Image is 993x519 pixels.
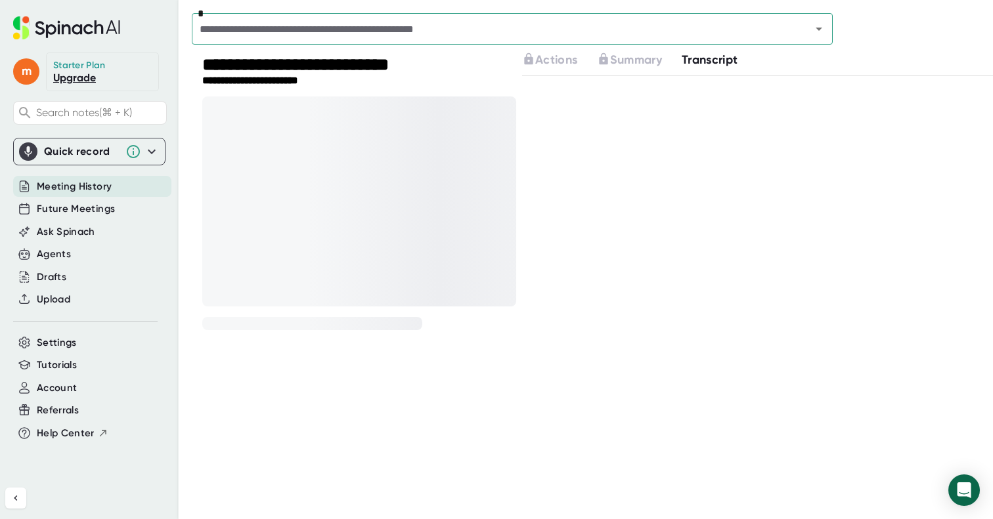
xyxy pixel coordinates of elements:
button: Collapse sidebar [5,488,26,509]
span: Summary [610,52,661,67]
button: Summary [597,51,661,69]
a: Upgrade [53,72,96,84]
span: m [13,58,39,85]
button: Tutorials [37,358,77,373]
div: Starter Plan [53,60,106,72]
button: Agents [37,247,71,262]
div: Upgrade to access [522,51,597,69]
button: Upload [37,292,70,307]
span: Transcript [682,52,738,67]
button: Transcript [682,51,738,69]
div: Quick record [19,138,160,165]
span: Search notes (⌘ + K) [36,106,163,119]
button: Open [810,20,828,38]
div: Quick record [44,145,119,158]
button: Meeting History [37,179,112,194]
button: Settings [37,335,77,350]
button: Help Center [37,426,108,441]
button: Future Meetings [37,201,115,217]
span: Actions [535,52,577,67]
button: Referrals [37,403,79,418]
button: Account [37,381,77,396]
button: Drafts [37,270,66,285]
button: Actions [522,51,577,69]
button: Ask Spinach [37,224,95,239]
span: Help Center [37,426,95,441]
div: Upgrade to access [597,51,681,69]
div: Open Intercom Messenger [948,474,980,506]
